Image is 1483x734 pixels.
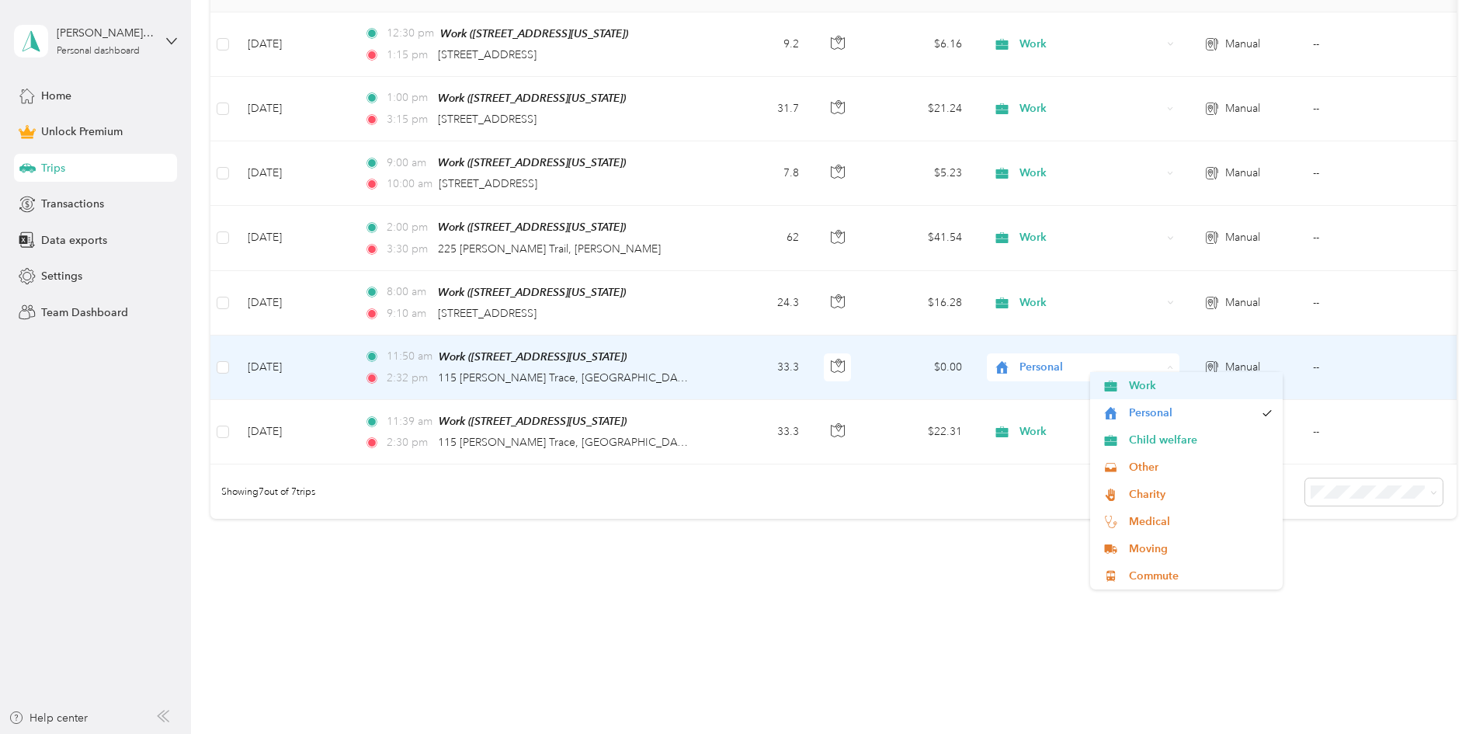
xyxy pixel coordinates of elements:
span: Personal [1019,359,1162,376]
span: [STREET_ADDRESS] [438,307,537,320]
span: Work [1129,377,1273,394]
span: Trips [41,160,65,176]
td: -- [1301,400,1442,464]
td: $41.54 [866,206,974,270]
td: 33.3 [709,336,811,400]
span: Work ([STREET_ADDRESS][US_STATE]) [438,221,626,233]
span: Manual [1225,100,1260,117]
span: 225 [PERSON_NAME] Trail, [PERSON_NAME] [438,242,661,256]
td: 33.3 [709,400,811,464]
span: Work [1019,229,1162,246]
span: Work [1019,100,1162,117]
span: 3:15 pm [387,111,431,128]
td: [DATE] [235,400,352,464]
td: [DATE] [235,336,352,400]
td: [DATE] [235,141,352,206]
td: $5.23 [866,141,974,206]
td: $21.24 [866,77,974,141]
span: 115 [PERSON_NAME] Trace, [GEOGRAPHIC_DATA] [438,371,693,384]
span: 9:00 am [387,155,431,172]
td: -- [1301,77,1442,141]
span: 2:32 pm [387,370,431,387]
td: -- [1301,206,1442,270]
td: [DATE] [235,12,352,77]
span: Transactions [41,196,104,212]
span: Work ([STREET_ADDRESS][US_STATE]) [438,156,626,169]
span: Work [1019,294,1162,311]
iframe: Everlance-gr Chat Button Frame [1396,647,1483,734]
span: 10:00 am [387,176,432,193]
button: Help center [9,710,88,726]
span: 1:00 pm [387,89,431,106]
span: [STREET_ADDRESS] [438,48,537,61]
span: [STREET_ADDRESS] [438,113,537,126]
span: 2:30 pm [387,434,431,451]
span: Home [41,88,71,104]
td: 9.2 [709,12,811,77]
td: $22.31 [866,400,974,464]
span: Manual [1225,165,1260,182]
span: Moving [1129,541,1273,557]
td: $6.16 [866,12,974,77]
td: 24.3 [709,271,811,336]
td: -- [1301,336,1442,400]
td: -- [1301,271,1442,336]
td: [DATE] [235,77,352,141]
span: Medical [1129,513,1273,530]
span: 8:00 am [387,284,431,301]
span: 11:50 am [387,348,432,365]
span: Work [1019,36,1162,53]
span: Work ([STREET_ADDRESS][US_STATE]) [439,415,627,427]
span: Unlock Premium [41,123,123,140]
span: Work [1019,423,1162,440]
span: [STREET_ADDRESS] [439,177,537,190]
span: Manual [1225,359,1260,376]
span: Commute [1129,568,1273,584]
span: 3:30 pm [387,241,431,258]
span: Charity [1129,486,1273,503]
span: Work ([STREET_ADDRESS][US_STATE]) [440,27,628,40]
span: Work [1019,165,1162,182]
span: Manual [1225,229,1260,246]
td: 62 [709,206,811,270]
span: Team Dashboard [41,304,128,321]
td: [DATE] [235,271,352,336]
td: -- [1301,12,1442,77]
span: Work ([STREET_ADDRESS][US_STATE]) [438,92,626,104]
span: 9:10 am [387,305,431,322]
div: [PERSON_NAME][EMAIL_ADDRESS][DOMAIN_NAME] [57,25,154,41]
td: $16.28 [866,271,974,336]
span: 115 [PERSON_NAME] Trace, [GEOGRAPHIC_DATA] [438,436,693,449]
span: Personal [1129,405,1255,421]
span: Manual [1225,294,1260,311]
td: 7.8 [709,141,811,206]
td: $0.00 [866,336,974,400]
td: 31.7 [709,77,811,141]
span: 11:39 am [387,413,432,430]
div: Personal dashboard [57,47,140,56]
span: 1:15 pm [387,47,431,64]
span: 12:30 pm [387,25,434,42]
span: Work ([STREET_ADDRESS][US_STATE]) [439,350,627,363]
span: 2:00 pm [387,219,431,236]
span: Other [1129,459,1273,475]
td: [DATE] [235,206,352,270]
span: Work ([STREET_ADDRESS][US_STATE]) [438,286,626,298]
span: Showing 7 out of 7 trips [210,485,315,499]
span: Data exports [41,232,107,249]
span: Manual [1225,36,1260,53]
td: -- [1301,141,1442,206]
span: Child welfare [1129,432,1273,448]
span: Settings [41,268,82,284]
